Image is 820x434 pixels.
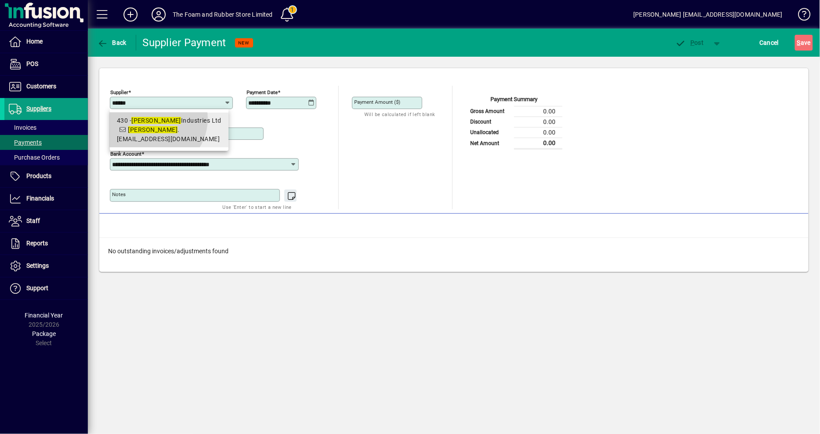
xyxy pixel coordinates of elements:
button: Cancel [758,35,781,51]
td: 0.00 [514,127,562,138]
a: Home [4,31,88,53]
span: Financial Year [25,312,63,319]
span: ave [797,36,811,50]
mat-option: 430 - Ormsby Industries Ltd [110,113,229,147]
mat-hint: Use 'Enter' to start a new line [223,202,292,212]
mat-label: Notes [112,191,126,197]
span: Invoices [9,124,36,131]
div: No outstanding invoices/adjustments found [99,238,809,265]
span: Settings [26,262,49,269]
button: Post [671,35,708,51]
div: The Foam and Rubber Store Limited [173,7,273,22]
mat-label: Supplier [110,89,128,95]
span: Products [26,172,51,179]
button: Save [795,35,813,51]
div: Payment Summary [466,95,562,106]
button: Add [116,7,145,22]
div: [PERSON_NAME] [EMAIL_ADDRESS][DOMAIN_NAME] [634,7,783,22]
span: ost [675,39,704,46]
td: 0.00 [514,138,562,149]
span: Purchase Orders [9,154,60,161]
span: Package [32,330,56,337]
span: Back [97,39,127,46]
span: Suppliers [26,105,51,112]
app-page-summary-card: Payment Summary [466,86,562,150]
a: Financials [4,188,88,210]
a: Invoices [4,120,88,135]
a: Support [4,277,88,299]
button: Back [95,35,129,51]
span: POS [26,60,38,67]
td: 0.00 [514,117,562,127]
span: P [691,39,695,46]
td: Discount [466,117,514,127]
span: Home [26,38,43,45]
td: Net Amount [466,138,514,149]
app-page-header-button: Back [88,35,136,51]
td: Gross Amount [466,106,514,117]
td: Unallocated [466,127,514,138]
em: [PERSON_NAME] [128,126,178,133]
em: [PERSON_NAME] [131,117,181,124]
span: Cancel [760,36,779,50]
span: Payments [9,139,42,146]
span: Reports [26,240,48,247]
span: .[EMAIL_ADDRESS][DOMAIN_NAME] [117,126,220,142]
span: NEW [239,40,250,46]
span: S [797,39,801,46]
a: Knowledge Base [791,2,809,30]
a: Purchase Orders [4,150,88,165]
span: Support [26,284,48,292]
div: Supplier Payment [143,36,226,50]
a: Payments [4,135,88,150]
div: 430 - Industries Ltd [117,116,221,125]
a: Settings [4,255,88,277]
mat-label: Payment Date [247,89,278,95]
a: POS [4,53,88,75]
a: Staff [4,210,88,232]
button: Profile [145,7,173,22]
span: Customers [26,83,56,90]
td: 0.00 [514,106,562,117]
a: Reports [4,233,88,255]
mat-hint: Will be calculated if left blank [364,109,435,119]
span: Financials [26,195,54,202]
a: Products [4,165,88,187]
mat-label: Bank Account [110,151,142,157]
mat-label: Payment Amount ($) [354,99,400,105]
span: Staff [26,217,40,224]
a: Customers [4,76,88,98]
